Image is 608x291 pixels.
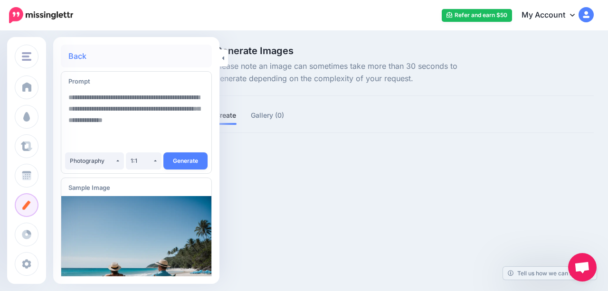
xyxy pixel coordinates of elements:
[68,52,86,60] a: Back
[215,46,463,56] span: Generate Images
[512,4,594,27] a: My Account
[68,184,110,191] span: Sample Image
[9,7,73,23] img: Missinglettr
[568,253,597,282] a: Open chat
[68,77,90,85] span: Prompt
[22,52,31,61] img: menu.png
[126,152,161,169] button: 1:1
[163,152,208,169] button: Generate
[215,110,237,121] a: Create
[503,267,597,280] a: Tell us how we can improve
[131,157,152,164] div: 1:1
[215,60,463,85] span: Please note an image can sometimes take more than 30 seconds to generate depending on the complex...
[70,157,115,164] div: Photography
[65,152,124,169] button: Photography
[251,110,285,121] a: Gallery (0)
[442,9,512,22] a: Refer and earn $50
